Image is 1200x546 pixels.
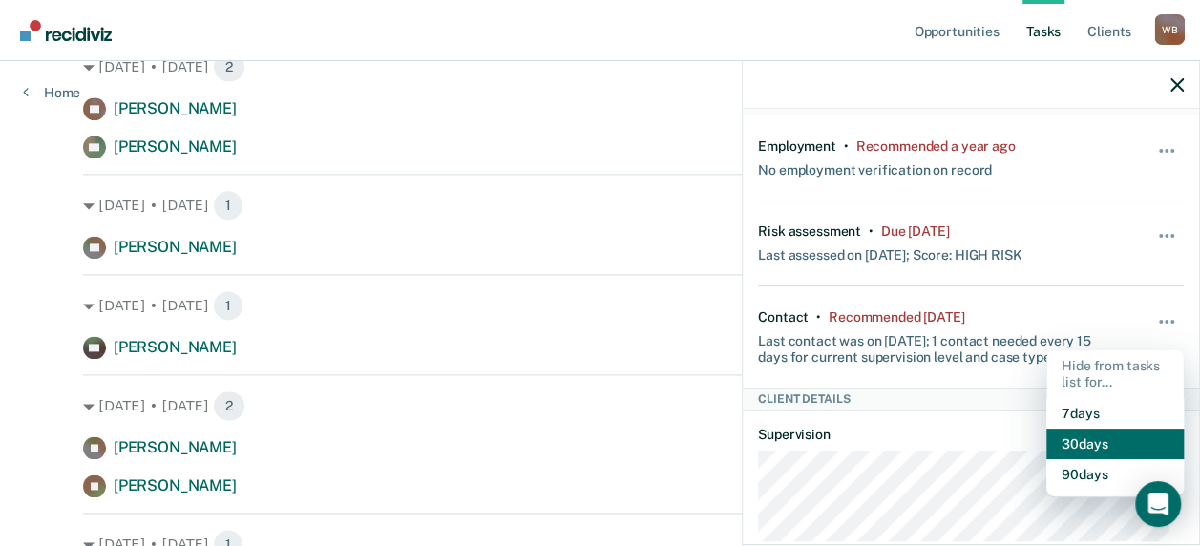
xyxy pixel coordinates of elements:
button: 7 days [1046,398,1184,429]
span: 1 [213,290,243,321]
div: Contact [758,309,809,325]
div: [DATE] • [DATE] [83,52,1117,82]
dt: Supervision [758,427,1184,443]
div: [DATE] • [DATE] [83,290,1117,321]
div: • [816,309,821,325]
img: Recidiviz [20,20,112,41]
div: Open Intercom Messenger [1135,481,1181,527]
div: No employment verification on record [758,155,992,178]
div: • [844,138,849,155]
button: 90 days [1046,459,1184,490]
span: [PERSON_NAME] [114,238,237,256]
span: [PERSON_NAME] [114,338,237,356]
div: Client Details [743,388,1199,410]
div: Risk assessment [758,223,861,240]
a: Home [23,84,80,101]
div: [DATE] • [DATE] [83,190,1117,220]
span: [PERSON_NAME] [114,438,237,456]
span: [PERSON_NAME] [114,476,237,494]
button: 30 days [1046,429,1184,459]
div: • [869,223,874,240]
div: Employment [758,138,836,155]
span: [PERSON_NAME] [114,137,237,156]
div: Recommended a year ago [855,138,1015,155]
div: Hide from tasks list for... [1046,350,1184,398]
div: [DATE] • [DATE] [83,390,1117,421]
span: 1 [213,190,243,220]
span: 2 [213,52,245,82]
div: W B [1154,14,1185,45]
span: [PERSON_NAME] [114,99,237,117]
div: Last assessed on [DATE]; Score: HIGH RISK [758,240,1021,263]
div: Last contact was on [DATE]; 1 contact needed every 15 days for current supervision level and case... [758,325,1113,366]
button: Profile dropdown button [1154,14,1185,45]
span: 2 [213,390,245,421]
div: Recommended 25 days ago [829,309,964,325]
div: Due 3 months ago [881,223,950,240]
